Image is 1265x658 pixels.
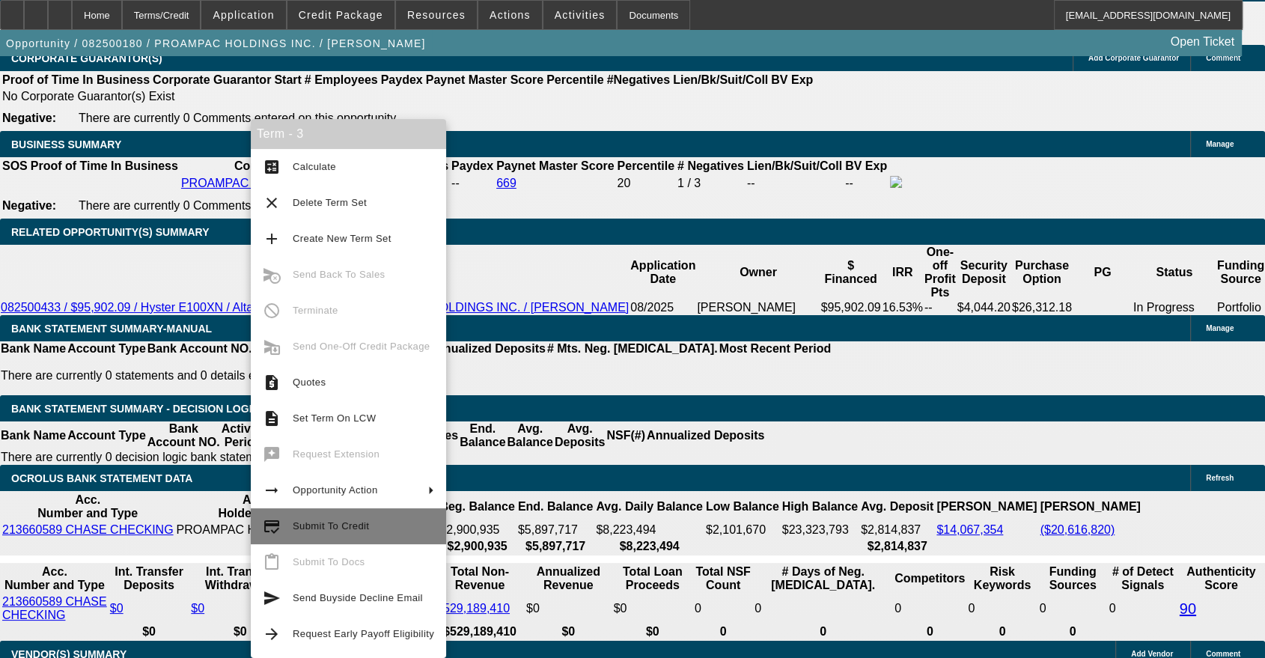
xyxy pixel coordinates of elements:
th: Acc. Number and Type [1,493,174,521]
p: There are currently 0 statements and 0 details entered on this opportunity [1,369,831,383]
th: Annualized Deposits [646,421,765,450]
th: Owner [696,245,820,300]
th: PG [1073,245,1133,300]
th: Total Non-Revenue [436,564,524,593]
td: 0 [694,594,752,623]
th: 0 [694,624,752,639]
td: 0 [894,594,966,623]
th: Bank Account NO. [147,341,253,356]
th: Status [1133,245,1216,300]
mat-icon: arrow_right_alt [263,481,281,499]
td: $2,900,935 [439,523,515,537]
mat-icon: send [263,589,281,607]
td: $2,814,837 [860,523,934,537]
td: 0 [1109,594,1177,623]
span: There are currently 0 Comments entered on this opportunity [79,112,396,124]
b: # Negatives [677,159,744,172]
th: [PERSON_NAME] [936,493,1037,521]
span: Activities [555,9,606,21]
button: Activities [543,1,617,29]
th: # Mts. Neg. [MEDICAL_DATA]. [546,341,719,356]
b: # Employees [305,73,378,86]
th: # of Detect Signals [1109,564,1177,593]
span: There are currently 0 Comments entered on this opportunity [79,199,396,212]
th: Beg. Balance [439,493,515,521]
th: Application Date [630,245,696,300]
th: Annualized Deposits [427,341,546,356]
th: Funding Source [1216,245,1265,300]
b: BV Exp [845,159,887,172]
th: Avg. Deposit [860,493,934,521]
th: Low Balance [705,493,780,521]
td: $26,312.18 [1011,300,1073,315]
button: Credit Package [287,1,394,29]
th: Authenticity Score [1179,564,1264,593]
span: Manage [1206,324,1234,332]
b: Corporate Guarantor [153,73,271,86]
th: High Balance [781,493,859,521]
th: # Days of Neg. [MEDICAL_DATA]. [754,564,892,593]
th: Funding Sources [1039,564,1107,593]
th: End. Balance [459,421,506,450]
div: Term - 3 [251,119,446,149]
mat-icon: calculate [263,158,281,176]
b: Start [274,73,301,86]
th: 0 [894,624,966,639]
th: One-off Profit Pts [924,245,957,300]
b: #Negatives [607,73,671,86]
b: Negative: [2,112,56,124]
td: $95,902.09 [820,300,882,315]
b: Paynet Master Score [496,159,614,172]
button: Resources [396,1,477,29]
mat-icon: request_quote [263,374,281,392]
a: $14,067,354 [936,523,1003,536]
b: Lien/Bk/Suit/Coll [673,73,768,86]
th: Acc. Holder Name [176,493,335,521]
a: $0 [191,602,204,615]
a: PROAMPAC HOLDINGS INC. [181,177,342,189]
b: Percentile [546,73,603,86]
th: Risk Keywords [967,564,1037,593]
span: Credit Package [299,9,383,21]
span: Request Early Payoff Eligibility [293,628,434,639]
button: Application [201,1,285,29]
th: Total Loan Proceeds [613,564,692,593]
mat-icon: description [263,409,281,427]
td: No Corporate Guarantor(s) Exist [1,89,820,104]
th: Avg. Deposits [554,421,606,450]
td: -- [924,300,957,315]
span: RELATED OPPORTUNITY(S) SUMMARY [11,226,209,238]
td: $2,101,670 [705,523,780,537]
div: $0 [526,602,611,615]
span: Manage [1206,140,1234,148]
a: 90 [1180,600,1196,617]
th: $2,814,837 [860,539,934,554]
a: $529,189,410 [436,602,510,615]
a: 213660589 CHASE CHECKING [2,523,174,536]
th: Proof of Time In Business [30,159,179,174]
b: Paydex [381,73,423,86]
a: Open Ticket [1165,29,1240,55]
th: $0 [613,624,692,639]
b: Negative: [2,199,56,212]
span: OCROLUS BANK STATEMENT DATA [11,472,192,484]
td: -- [451,175,494,192]
td: -- [746,175,843,192]
button: Actions [478,1,542,29]
mat-icon: add [263,230,281,248]
td: $4,044.20 [957,300,1011,315]
td: 0 [967,594,1037,623]
td: $8,223,494 [595,523,704,537]
td: Portfolio [1216,300,1265,315]
th: Account Type [67,341,147,356]
span: Add Vendor [1131,650,1173,658]
th: Avg. Balance [506,421,553,450]
th: Proof of Time In Business [1,73,150,88]
td: 0 [754,594,892,623]
th: 0 [754,624,892,639]
th: Activity Period [221,421,266,450]
img: facebook-icon.png [890,176,902,188]
span: Bank Statement Summary - Decision Logic [11,403,260,415]
span: Comment [1206,650,1240,658]
a: 082500433 / $95,902.09 / Hyster E100XN / Alta Material Handling / PROAMPAC HOLDINGS INC. / [PERSO... [1,301,629,314]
